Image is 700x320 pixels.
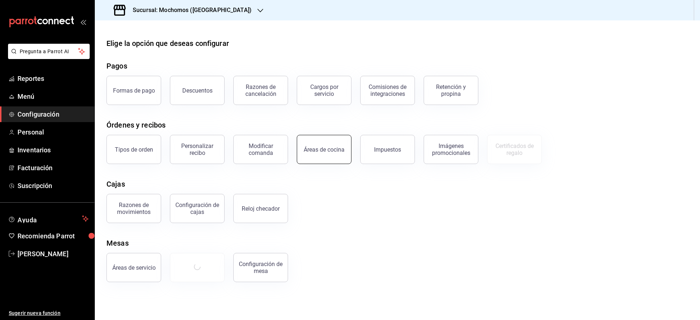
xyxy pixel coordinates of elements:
[233,76,288,105] button: Razones de cancelación
[115,146,153,153] div: Tipos de orden
[17,74,89,83] span: Reportes
[175,143,220,156] div: Personalizar recibo
[17,127,89,137] span: Personal
[80,19,86,25] button: open_drawer_menu
[112,264,156,271] div: Áreas de servicio
[113,87,155,94] div: Formas de pago
[106,38,229,49] div: Elige la opción que deseas configurar
[238,143,283,156] div: Modificar comanda
[106,179,125,190] div: Cajas
[106,61,127,71] div: Pagos
[233,135,288,164] button: Modificar comanda
[20,48,78,55] span: Pregunta a Parrot AI
[106,194,161,223] button: Razones de movimientos
[297,135,351,164] button: Áreas de cocina
[106,135,161,164] button: Tipos de orden
[106,238,129,249] div: Mesas
[17,91,89,101] span: Menú
[365,83,410,97] div: Comisiones de integraciones
[374,146,401,153] div: Impuestos
[8,44,90,59] button: Pregunta a Parrot AI
[17,109,89,119] span: Configuración
[106,76,161,105] button: Formas de pago
[170,135,225,164] button: Personalizar recibo
[487,135,542,164] button: Certificados de regalo
[111,202,156,215] div: Razones de movimientos
[106,253,161,282] button: Áreas de servicio
[492,143,537,156] div: Certificados de regalo
[106,120,166,130] div: Órdenes y recibos
[127,6,252,15] h3: Sucursal: Mochomos ([GEOGRAPHIC_DATA])
[9,309,89,317] span: Sugerir nueva función
[17,181,89,191] span: Suscripción
[428,83,474,97] div: Retención y propina
[233,194,288,223] button: Reloj checador
[170,76,225,105] button: Descuentos
[424,76,478,105] button: Retención y propina
[17,249,89,259] span: [PERSON_NAME]
[360,135,415,164] button: Impuestos
[17,163,89,173] span: Facturación
[242,205,280,212] div: Reloj checador
[297,76,351,105] button: Cargos por servicio
[17,214,79,223] span: Ayuda
[170,194,225,223] button: Configuración de cajas
[175,202,220,215] div: Configuración de cajas
[17,231,89,241] span: Recomienda Parrot
[5,53,90,61] a: Pregunta a Parrot AI
[17,145,89,155] span: Inventarios
[304,146,345,153] div: Áreas de cocina
[238,261,283,274] div: Configuración de mesa
[238,83,283,97] div: Razones de cancelación
[424,135,478,164] button: Imágenes promocionales
[302,83,347,97] div: Cargos por servicio
[182,87,213,94] div: Descuentos
[428,143,474,156] div: Imágenes promocionales
[233,253,288,282] button: Configuración de mesa
[360,76,415,105] button: Comisiones de integraciones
